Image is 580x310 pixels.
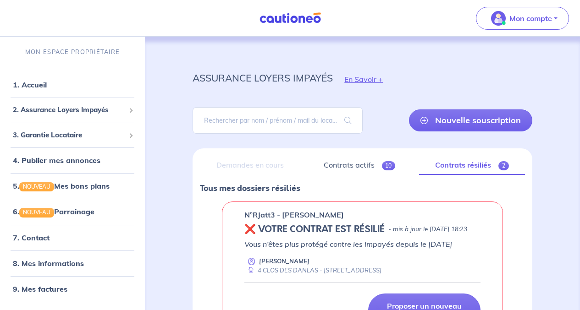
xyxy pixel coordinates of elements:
[4,101,141,119] div: 2. Assurance Loyers Impayés
[193,70,333,86] p: assurance loyers impayés
[409,109,532,131] a: Nouvelle souscription
[476,7,569,30] button: illu_account_valid_menu.svgMon compte
[333,108,363,133] span: search
[13,207,94,216] a: 6.NOUVEAUParrainage
[244,266,381,275] div: 4 CLOS DES DANLAS - [STREET_ADDRESS]
[4,126,141,144] div: 3. Garantie Locataire
[13,105,125,115] span: 2. Assurance Loyers Impayés
[4,202,141,221] div: 6.NOUVEAUParrainage
[4,177,141,195] div: 5.NOUVEAUMes bons plans
[256,12,325,24] img: Cautioneo
[491,11,506,26] img: illu_account_valid_menu.svg
[333,66,394,92] button: En Savoir +
[244,224,385,235] h5: ❌ VOTRE CONTRAT EST RÉSILIÉ
[13,181,110,190] a: 5.NOUVEAUMes bons plans
[13,80,47,89] a: 1. Accueil
[4,254,141,272] div: 8. Mes informations
[4,228,141,247] div: 7. Contact
[259,257,309,266] p: [PERSON_NAME]
[13,259,84,268] a: 8. Mes informations
[25,48,120,56] p: MON ESPACE PROPRIÉTAIRE
[13,130,125,141] span: 3. Garantie Locataire
[244,239,481,250] p: Vous n’êtes plus protégé contre les impayés depuis le [DATE]
[200,182,525,194] p: Tous mes dossiers résiliés
[4,76,141,94] div: 1. Accueil
[193,107,362,134] input: Rechercher par nom / prénom / mail du locataire
[498,161,509,170] span: 2
[13,284,67,294] a: 9. Mes factures
[244,209,344,220] p: n°RJatt3 - [PERSON_NAME]
[388,225,467,234] p: - mis à jour le [DATE] 18:23
[13,233,50,242] a: 7. Contact
[4,280,141,298] div: 9. Mes factures
[307,156,411,175] a: Contrats actifs10
[4,151,141,169] div: 4. Publier mes annonces
[13,156,100,165] a: 4. Publier mes annonces
[244,224,481,235] div: state: REVOKED, Context: MORE-THAN-6-MONTHS,MAYBE-CERTIFICATE,ALONE,LESSOR-DOCUMENTS
[382,161,396,170] span: 10
[509,13,552,24] p: Mon compte
[419,156,525,175] a: Contrats résiliés2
